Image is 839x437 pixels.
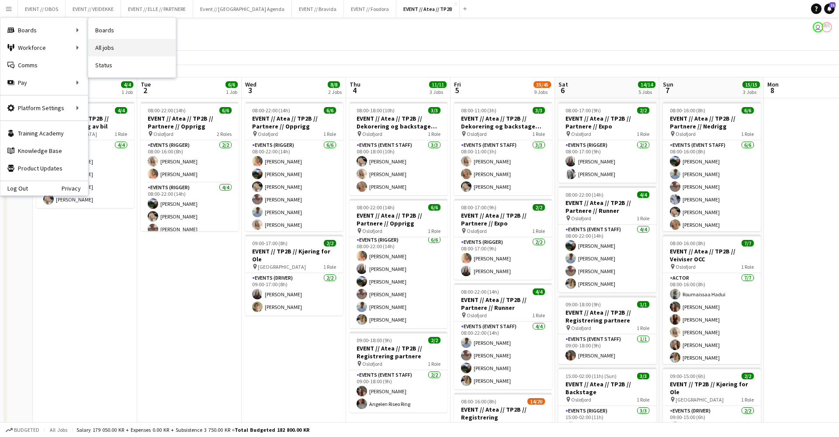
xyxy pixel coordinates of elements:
span: 4/4 [121,81,133,88]
app-card-role: Events (Rigger)2/208:00-17:00 (9h)[PERSON_NAME][PERSON_NAME] [454,237,552,280]
span: Sat [558,80,568,88]
span: Oslofjord [467,228,487,234]
span: 4/4 [115,107,127,114]
span: 1 Role [323,131,336,137]
span: Fri [454,80,461,88]
span: 4/4 [533,288,545,295]
span: 6/6 [428,204,440,211]
span: 08:00-18:00 (10h) [357,107,395,114]
app-job-card: 08:00-16:00 (8h)6/6EVENT // Atea // TP2B // Partnere // Nedrigg Oslofjord1 RoleEvents (Event Staf... [663,102,761,231]
app-job-card: 08:00-17:00 (9h)2/2EVENT // Atea // TP2B // Partnere // Expo Oslofjord1 RoleEvents (Rigger)2/208:... [558,102,656,183]
div: 09:00-17:00 (8h)2/2EVENT // TP2B // Kjøring for Ole [GEOGRAPHIC_DATA]1 RoleEvents (Driver)2/209:0... [245,235,343,316]
span: 15/15 [742,81,760,88]
app-job-card: 09:00-18:00 (9h)1/1EVENT // Atea // TP2B // Registrering partnere Oslofjord1 RoleEvents (Event St... [558,296,656,364]
span: 7/7 [742,240,754,246]
span: Thu [350,80,361,88]
span: 14/14 [638,81,655,88]
a: Log Out [0,185,28,192]
button: Event // [GEOGRAPHIC_DATA] Agenda [193,0,292,17]
h3: EVENT // Atea // TP2B // Dekorering og backstage oppsett [350,114,447,130]
span: 08:00-22:00 (14h) [461,288,499,295]
span: 35/45 [534,81,551,88]
a: Boards [88,21,176,39]
span: 2/2 [533,204,545,211]
span: 2 [139,85,151,95]
button: EVENT // OBOS [18,0,66,17]
app-job-card: 08:00-18:00 (10h)3/3EVENT // Atea // TP2B // Dekorering og backstage oppsett Oslofjord1 RoleEvent... [350,102,447,195]
span: Oslofjord [467,131,487,137]
h3: EVENT // Atea // TP2B // Registrering partnere [350,344,447,360]
app-card-role: Events (Event Staff)6/608:00-16:00 (8h)[PERSON_NAME][PERSON_NAME][PERSON_NAME][PERSON_NAME][PERSO... [663,140,761,233]
span: Oslofjord [153,131,173,137]
span: 08:00-16:00 (8h) [461,398,496,405]
app-card-role: Events (Event Staff)2/209:00-18:00 (9h)[PERSON_NAME]Angelen Riseo Ring [350,370,447,413]
span: Oslofjord [571,131,591,137]
span: Oslofjord [676,131,696,137]
h3: EVENT // Atea // TP2B // Registrering partnere [558,309,656,324]
span: 09:00-17:00 (8h) [252,240,288,246]
a: 21 [824,3,835,14]
app-card-role: Events (Rigger)2/208:00-17:00 (9h)[PERSON_NAME][PERSON_NAME] [558,140,656,183]
span: Mon [767,80,779,88]
span: 08:00-22:00 (14h) [357,204,395,211]
app-job-card: 08:00-16:00 (8h)7/7EVENT // Atea // TP2B // Veiviser OCC Oslofjord1 RoleActor7/708:00-16:00 (8h)R... [663,235,761,364]
div: 08:00-22:00 (14h)4/4EVENT // Atea // TP2B // Partnere // Runner Oslofjord1 RoleEvents (Event Staf... [558,186,656,292]
span: Tue [141,80,151,88]
span: 1 Role [532,228,545,234]
span: 09:00-15:00 (6h) [670,373,705,379]
span: 21 [829,2,836,8]
app-job-card: 08:00-17:00 (9h)2/2EVENT // Atea // TP2B // Partnere // Expo Oslofjord1 RoleEvents (Rigger)2/208:... [454,199,552,280]
h3: EVENT // Atea // TP2B // Dekorering og backstage oppsett [454,114,552,130]
div: Salary 179 050.00 KR + Expenses 0.00 KR + Subsistence 3 750.00 KR = [76,427,309,433]
h3: EVENT // TP2B // Kjøring for Ole [663,380,761,396]
app-job-card: 08:00-22:00 (14h)6/6EVENT // Atea // TP2B // Partnere // Opprigg Oslofjord1 RoleEvents (Rigger)6/... [245,102,343,231]
span: Oslofjord [571,215,591,222]
span: 1 Role [637,396,649,403]
a: Privacy [62,185,88,192]
span: 08:00-16:00 (8h) [670,240,705,246]
button: EVENT // Atea // TP2B [396,0,460,17]
span: Oslofjord [676,264,696,270]
span: 2 Roles [217,131,232,137]
span: 08:00-22:00 (14h) [148,107,186,114]
span: 1 Role [741,264,754,270]
span: 7 [662,85,673,95]
app-card-role: Events (Event Staff)4/408:00-22:00 (14h)[PERSON_NAME][PERSON_NAME][PERSON_NAME][PERSON_NAME] [454,322,552,389]
span: 1 Role [532,312,545,319]
span: 1 Role [114,131,127,137]
span: 1/1 [637,301,649,308]
app-card-role: Events (Driver)2/209:00-17:00 (8h)[PERSON_NAME][PERSON_NAME] [245,273,343,316]
span: Wed [245,80,257,88]
span: 3/3 [533,107,545,114]
div: 08:00-22:00 (14h)4/4EVENT // Atea // TP2B // Partnere // Runner Oslofjord1 RoleEvents (Event Staf... [454,283,552,389]
div: 2 Jobs [328,89,342,95]
span: 6/6 [219,107,232,114]
span: 1 Role [637,215,649,222]
div: 09:00-18:00 (9h)2/2EVENT // Atea // TP2B // Registrering partnere Oslofjord1 RoleEvents (Event St... [350,332,447,413]
span: 3/3 [637,373,649,379]
span: 1 Role [637,131,649,137]
span: 5 [453,85,461,95]
div: 08:00-11:00 (3h)3/3EVENT // Atea // TP2B // Dekorering og backstage oppsett Oslofjord1 RoleEvents... [454,102,552,195]
span: Oslofjord [362,361,382,367]
app-job-card: 08:00-22:00 (14h)6/6EVENT // Atea // TP2B // Partnere // Opprigg Oslofjord2 RolesEvents (Rigger)2... [141,102,239,231]
span: 08:00-17:00 (9h) [461,204,496,211]
a: All jobs [88,39,176,56]
div: 9 Jobs [534,89,551,95]
span: [GEOGRAPHIC_DATA] [676,396,724,403]
app-card-role: Events (Event Staff)3/308:00-11:00 (3h)[PERSON_NAME][PERSON_NAME][PERSON_NAME] [454,140,552,195]
button: EVENT // Foodora [344,0,396,17]
h3: EVENT // Atea // TP2B // Partnere // Expo [558,114,656,130]
span: 08:00-16:00 (8h) [670,107,705,114]
div: 1 Job [121,89,133,95]
span: 1 Role [741,396,754,403]
app-card-role: Events (Event Staff)1/109:00-18:00 (9h)[PERSON_NAME] [558,334,656,364]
